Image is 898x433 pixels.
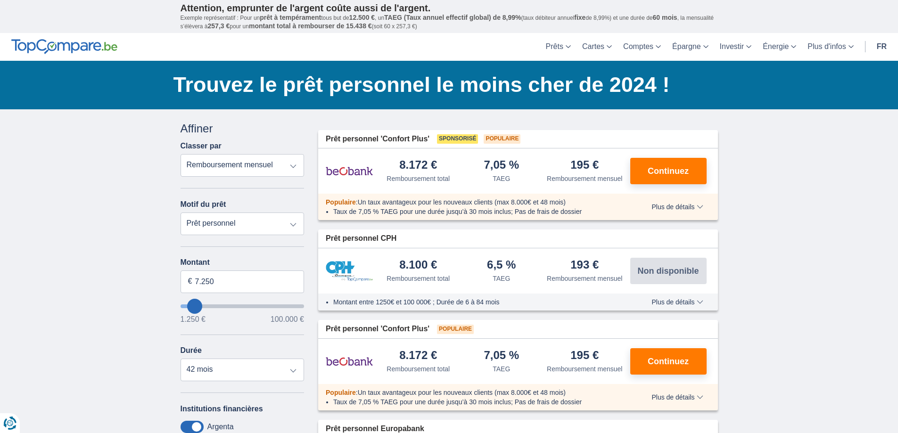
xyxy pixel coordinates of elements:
[714,33,758,61] a: Investir
[574,14,585,21] span: fixe
[260,14,321,21] span: prêt à tempérament
[326,324,429,335] span: Prêt personnel 'Confort Plus'
[651,204,703,210] span: Plus de détails
[651,394,703,400] span: Plus de détails
[326,261,373,281] img: pret personnel CPH Banque
[437,325,474,334] span: Populaire
[577,33,618,61] a: Cartes
[399,350,437,362] div: 8.172 €
[181,405,263,413] label: Institutions financières
[271,316,304,323] span: 100.000 €
[318,388,632,397] div: :
[326,233,396,244] span: Prêt personnel CPH
[484,350,519,362] div: 7,05 %
[493,274,510,283] div: TAEG
[630,158,707,184] button: Continuez
[630,348,707,375] button: Continuez
[349,14,375,21] span: 12.500 €
[648,167,689,175] span: Continuez
[547,274,622,283] div: Remboursement mensuel
[181,258,305,267] label: Montant
[326,389,356,396] span: Populaire
[181,316,206,323] span: 1.250 €
[326,198,356,206] span: Populaire
[387,274,450,283] div: Remboursement total
[644,298,710,306] button: Plus de détails
[326,350,373,373] img: pret personnel Beobank
[333,207,624,216] li: Taux de 7,05 % TAEG pour une durée jusqu’à 30 mois inclus; Pas de frais de dossier
[871,33,892,61] a: fr
[181,142,222,150] label: Classer par
[667,33,714,61] a: Épargne
[493,364,510,374] div: TAEG
[326,134,429,145] span: Prêt personnel 'Confort Plus'
[181,14,718,31] p: Exemple représentatif : Pour un tous but de , un (taux débiteur annuel de 8,99%) et une durée de ...
[570,350,599,362] div: 195 €
[188,276,192,287] span: €
[547,364,622,374] div: Remboursement mensuel
[802,33,859,61] a: Plus d'infos
[181,304,305,308] input: wantToBorrow
[11,39,117,54] img: TopCompare
[181,200,226,209] label: Motif du prêt
[207,423,234,431] label: Argenta
[249,22,372,30] span: montant total à rembourser de 15.438 €
[358,389,566,396] span: Un taux avantageux pour les nouveaux clients (max 8.000€ et 48 mois)
[651,299,703,305] span: Plus de détails
[399,259,437,272] div: 8.100 €
[484,134,520,144] span: Populaire
[173,70,718,99] h1: Trouvez le prêt personnel le moins cher de 2024 !
[387,174,450,183] div: Remboursement total
[540,33,577,61] a: Prêts
[630,258,707,284] button: Non disponible
[648,357,689,366] span: Continuez
[638,267,699,275] span: Non disponible
[547,174,622,183] div: Remboursement mensuel
[487,259,516,272] div: 6,5 %
[399,159,437,172] div: 8.172 €
[437,134,478,144] span: Sponsorisé
[570,259,599,272] div: 193 €
[181,121,305,137] div: Affiner
[333,397,624,407] li: Taux de 7,05 % TAEG pour une durée jusqu’à 30 mois inclus; Pas de frais de dossier
[358,198,566,206] span: Un taux avantageux pour les nouveaux clients (max 8.000€ et 48 mois)
[644,393,710,401] button: Plus de détails
[644,203,710,211] button: Plus de détails
[181,2,718,14] p: Attention, emprunter de l'argent coûte aussi de l'argent.
[653,14,677,21] span: 60 mois
[618,33,667,61] a: Comptes
[326,159,373,183] img: pret personnel Beobank
[333,297,624,307] li: Montant entre 1250€ et 100 000€ ; Durée de 6 à 84 mois
[384,14,521,21] span: TAEG (Taux annuel effectif global) de 8,99%
[387,364,450,374] div: Remboursement total
[757,33,802,61] a: Énergie
[318,197,632,207] div: :
[484,159,519,172] div: 7,05 %
[570,159,599,172] div: 195 €
[493,174,510,183] div: TAEG
[181,346,202,355] label: Durée
[208,22,230,30] span: 257,3 €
